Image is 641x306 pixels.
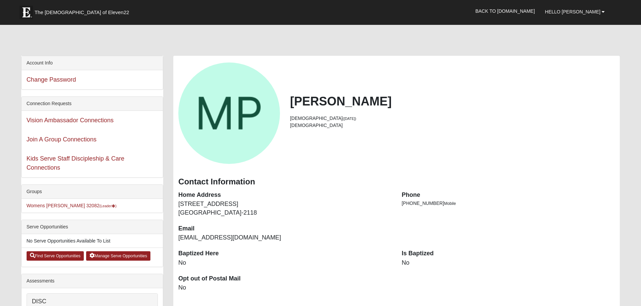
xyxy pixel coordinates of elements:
[20,6,33,19] img: Eleven22 logo
[178,62,280,164] a: View Fullsize Photo
[178,274,392,283] dt: Opt out of Postal Mail
[402,200,615,207] li: [PHONE_NUMBER]
[27,203,117,208] a: Womens [PERSON_NAME] 32082(Leader)
[22,234,163,248] li: No Serve Opportunities Available To List
[402,191,615,200] dt: Phone
[545,9,601,14] span: Hello [PERSON_NAME]
[178,233,392,242] dd: [EMAIL_ADDRESS][DOMAIN_NAME]
[178,200,392,217] dd: [STREET_ADDRESS] [GEOGRAPHIC_DATA]-2118
[470,3,540,19] a: Back to [DOMAIN_NAME]
[27,136,97,143] a: Join A Group Connections
[22,274,163,288] div: Assessments
[35,9,129,16] span: The [DEMOGRAPHIC_DATA] of Eleven22
[178,283,392,292] dd: No
[444,201,456,206] span: Mobile
[22,185,163,199] div: Groups
[99,204,116,208] small: (Leader )
[178,259,392,267] dd: No
[402,249,615,258] dt: Is Baptized
[86,251,150,261] a: Manage Serve Opportunities
[16,2,151,19] a: The [DEMOGRAPHIC_DATA] of Eleven22
[27,155,124,171] a: Kids Serve Staff Discipleship & Care Connections
[27,76,76,83] a: Change Password
[290,94,615,108] h2: [PERSON_NAME]
[343,117,356,121] small: ([DATE])
[178,249,392,258] dt: Baptized Here
[178,177,615,187] h3: Contact Information
[27,117,114,124] a: Vision Ambassador Connections
[540,3,610,20] a: Hello [PERSON_NAME]
[290,115,615,122] li: [DEMOGRAPHIC_DATA]
[402,259,615,267] dd: No
[178,224,392,233] dt: Email
[22,220,163,234] div: Serve Opportunities
[22,56,163,70] div: Account Info
[27,251,84,261] a: Find Serve Opportunities
[178,191,392,200] dt: Home Address
[22,97,163,111] div: Connection Requests
[290,122,615,129] li: [DEMOGRAPHIC_DATA]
